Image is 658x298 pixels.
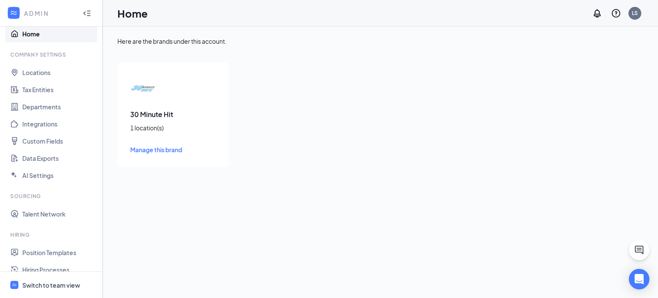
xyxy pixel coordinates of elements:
[22,132,96,150] a: Custom Fields
[22,150,96,167] a: Data Exports
[611,8,621,18] svg: QuestionInfo
[22,261,96,278] a: Hiring Processes
[629,240,649,260] button: ChatActive
[117,37,643,45] div: Here are the brands under this account.
[130,110,216,119] h3: 30 Minute Hit
[634,245,644,255] svg: ChatActive
[9,9,18,17] svg: WorkstreamLogo
[10,193,94,200] div: Sourcing
[22,25,96,42] a: Home
[22,81,96,98] a: Tax Entities
[22,167,96,184] a: AI Settings
[117,6,148,21] h1: Home
[130,123,216,132] div: 1 location(s)
[12,282,17,288] svg: WorkstreamLogo
[10,51,94,58] div: Company Settings
[22,115,96,132] a: Integrations
[130,75,156,101] img: 30 Minute Hit logo
[130,145,216,154] a: Manage this brand
[10,231,94,238] div: Hiring
[592,8,602,18] svg: Notifications
[83,9,91,18] svg: Collapse
[629,269,649,289] div: Open Intercom Messenger
[130,146,182,154] span: Manage this brand
[22,281,80,289] div: Switch to team view
[24,9,75,18] div: ADMIN
[22,64,96,81] a: Locations
[632,9,638,17] div: LS
[22,244,96,261] a: Position Templates
[22,98,96,115] a: Departments
[22,205,96,223] a: Talent Network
